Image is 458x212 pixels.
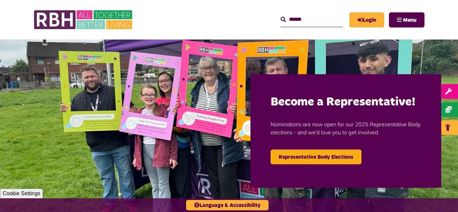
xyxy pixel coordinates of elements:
[271,110,421,146] p: Nominations are now open for our 2025 Representative Body elections - and we'd love you to get in...
[389,12,424,27] button: Navigation
[403,17,416,23] span: Menu
[186,200,269,210] button: Language & Accessibility
[349,12,384,27] a: MyRBH
[34,7,134,33] img: RBH
[271,94,421,110] h2: Become a Representative!
[271,149,361,164] a: Representative Body Elections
